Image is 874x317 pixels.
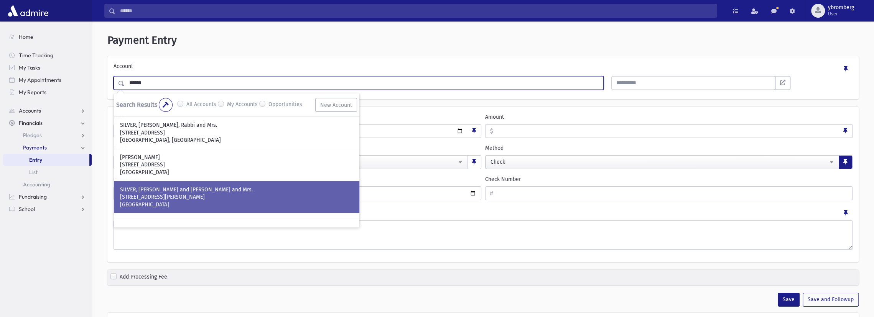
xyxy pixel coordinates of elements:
[19,76,61,83] span: My Appointments
[486,187,493,201] span: #
[778,293,800,307] button: Save
[19,107,41,114] span: Accounts
[120,201,353,208] p: [GEOGRAPHIC_DATA]
[120,169,353,176] p: [GEOGRAPHIC_DATA]
[3,166,92,178] a: List
[120,193,353,201] p: [STREET_ADDRESS][PERSON_NAME]
[120,136,353,144] p: [GEOGRAPHIC_DATA], [GEOGRAPHIC_DATA]
[186,100,216,110] label: All Accounts
[19,119,43,126] span: Financials
[3,141,92,154] a: Payments
[3,105,92,117] a: Accounts
[19,64,40,71] span: My Tasks
[114,175,141,183] label: Check Date
[3,178,92,191] a: Accounting
[6,3,50,18] img: AdmirePro
[120,161,353,169] p: [STREET_ADDRESS]
[115,4,717,18] input: Search
[486,124,493,138] span: $
[125,76,603,90] input: Search
[114,144,128,152] label: Batch
[3,31,92,43] a: Home
[120,129,353,136] p: [STREET_ADDRESS]
[3,117,92,129] a: Financials
[485,113,504,121] label: Amount
[120,153,353,161] p: [PERSON_NAME]
[114,206,128,217] label: Notes
[120,186,353,193] p: SILVER, [PERSON_NAME] and [PERSON_NAME] and Mrs.
[315,98,357,112] button: New Account
[227,100,258,110] label: My Accounts
[120,273,167,282] label: Add Processing Fee
[3,129,92,141] a: Pledges
[3,86,92,98] a: My Reports
[803,293,859,307] button: Save and Followup
[486,155,839,169] button: Check
[828,11,854,17] span: User
[3,49,92,61] a: Time Tracking
[23,132,42,139] span: Pledges
[485,144,504,152] label: Method
[120,218,353,226] p: [PERSON_NAME] and [PERSON_NAME], Rabbi and Mrs.
[107,34,177,46] span: Payment Entry
[3,203,92,215] a: School
[114,62,133,73] label: Account
[19,206,35,212] span: School
[120,121,353,129] p: SILVER, [PERSON_NAME], Rabbi and Mrs.
[114,113,125,121] label: Date
[116,101,157,108] span: Search Results
[3,61,92,74] a: My Tasks
[19,33,33,40] span: Home
[490,158,828,166] div: Check
[485,175,521,183] label: Check Number
[19,52,53,59] span: Time Tracking
[29,169,38,176] span: List
[3,191,92,203] a: Fundraising
[19,193,47,200] span: Fundraising
[268,100,302,110] label: Opportunities
[3,154,89,166] a: Entry
[19,89,46,96] span: My Reports
[29,156,42,163] span: Entry
[23,144,47,151] span: Payments
[23,181,50,188] span: Accounting
[3,74,92,86] a: My Appointments
[828,5,854,11] span: ybromberg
